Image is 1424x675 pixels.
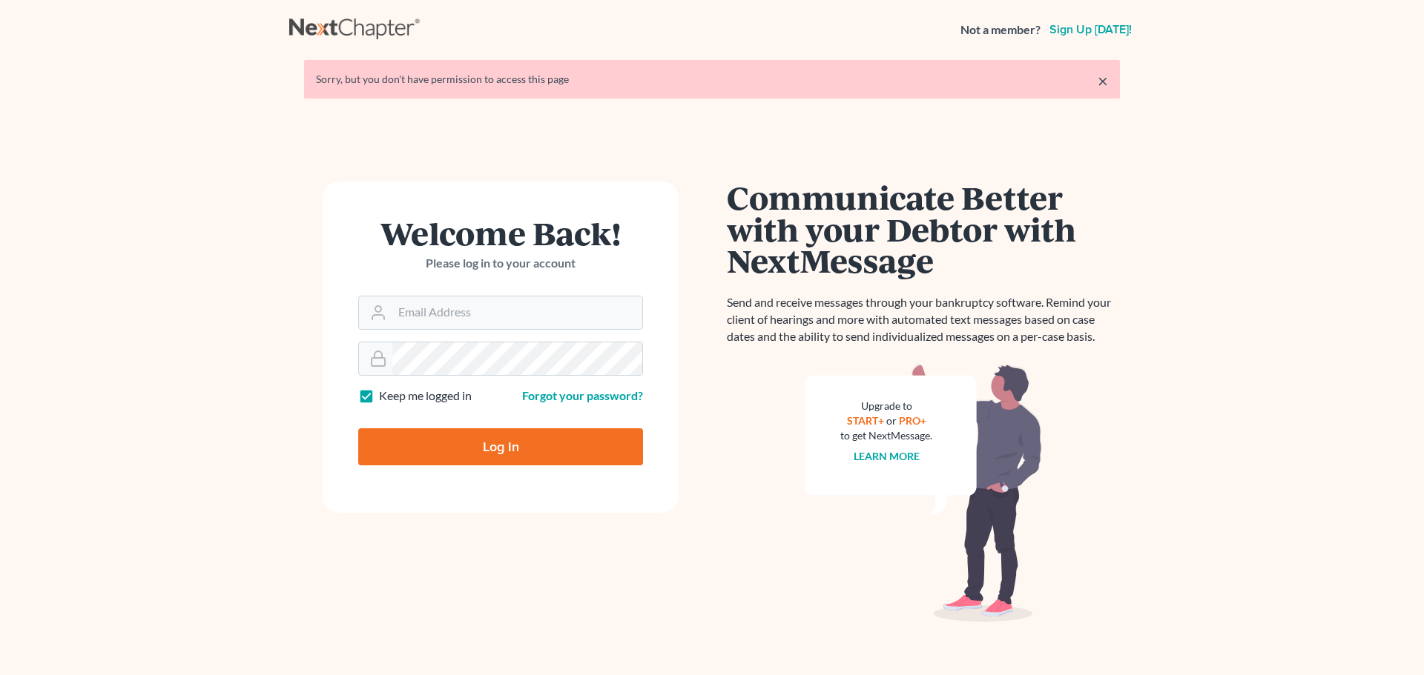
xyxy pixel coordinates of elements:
label: Keep me logged in [379,388,472,405]
h1: Welcome Back! [358,217,643,249]
span: or [886,414,897,427]
a: Sign up [DATE]! [1046,24,1135,36]
input: Log In [358,428,643,465]
a: Learn more [854,450,920,462]
a: Forgot your password? [522,388,643,402]
a: START+ [847,414,884,427]
img: nextmessage_bg-59042aed3d76b12b5cd301f8e5b87938c9018125f34e5fa2b7a6b67550977c72.svg [805,363,1042,622]
a: × [1098,72,1108,90]
div: to get NextMessage. [840,428,932,443]
h1: Communicate Better with your Debtor with NextMessage [727,182,1120,276]
a: PRO+ [899,414,926,427]
div: Sorry, but you don't have permission to access this page [316,72,1108,87]
p: Send and receive messages through your bankruptcy software. Remind your client of hearings and mo... [727,294,1120,345]
p: Please log in to your account [358,255,643,272]
strong: Not a member? [960,21,1041,39]
input: Email Address [392,296,642,329]
div: Upgrade to [840,399,932,413]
